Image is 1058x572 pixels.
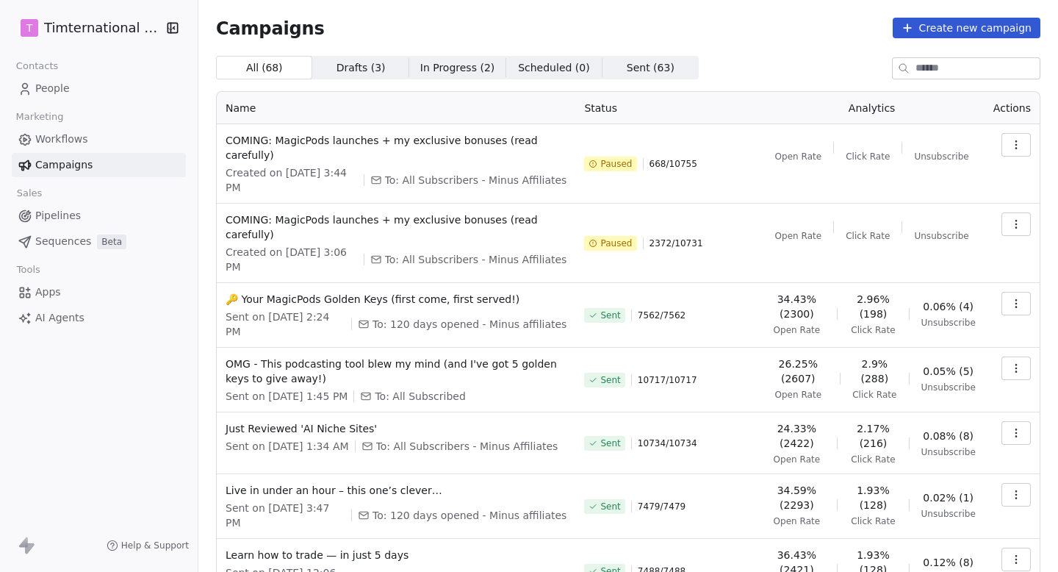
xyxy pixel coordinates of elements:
[923,429,974,443] span: 0.08% (8)
[600,437,620,449] span: Sent
[226,483,566,498] span: Live in under an hour – this one’s clever…
[226,357,566,386] span: OMG - This podcasting tool blew my mind (and I've got 5 golden keys to give away!)
[914,230,968,242] span: Unsubscribe
[10,259,46,281] span: Tools
[216,18,325,38] span: Campaigns
[375,389,465,404] span: To: All Subscribed
[226,548,566,562] span: Learn how to trade — in just 5 days
[649,237,703,249] span: 2372 / 10731
[921,382,976,393] span: Unsubscribe
[600,237,632,249] span: Paused
[18,15,156,40] button: TTimternational B.V.
[768,421,825,451] span: 24.33% (2422)
[774,324,821,336] span: Open Rate
[851,454,895,465] span: Click Rate
[10,55,65,77] span: Contacts
[852,389,896,401] span: Click Rate
[226,389,348,404] span: Sent on [DATE] 1:45 PM
[849,292,897,321] span: 2.96% (198)
[985,92,1040,124] th: Actions
[376,439,558,454] span: To: All Subscribers - Minus Affiliates
[627,60,674,76] span: Sent ( 63 )
[35,310,84,326] span: AI Agents
[226,245,358,274] span: Created on [DATE] 3:06 PM
[851,324,895,336] span: Click Rate
[35,132,88,147] span: Workflows
[768,357,828,386] span: 26.25% (2607)
[638,437,697,449] span: 10734 / 10734
[385,173,567,187] span: To: All Subscribers - Minus Affiliates
[921,508,976,520] span: Unsubscribe
[649,158,697,170] span: 668 / 10755
[35,285,61,300] span: Apps
[12,229,186,254] a: SequencesBeta
[226,212,566,242] span: COMING: MagicPods launches + my exclusive bonuses (read carefully)
[35,81,70,96] span: People
[600,374,620,386] span: Sent
[849,421,897,451] span: 2.17% (216)
[97,235,126,249] span: Beta
[774,454,821,465] span: Open Rate
[851,515,895,527] span: Click Rate
[759,92,984,124] th: Analytics
[923,299,974,314] span: 0.06% (4)
[775,151,822,162] span: Open Rate
[35,157,93,173] span: Campaigns
[846,230,890,242] span: Click Rate
[849,483,897,512] span: 1.93% (128)
[226,421,566,436] span: Just Reviewed 'AI Niche Sites'
[768,483,825,512] span: 34.59% (2293)
[775,230,822,242] span: Open Rate
[217,92,575,124] th: Name
[638,374,697,386] span: 10717 / 10717
[226,310,345,339] span: Sent on [DATE] 2:24 PM
[518,60,590,76] span: Scheduled ( 0 )
[226,165,358,195] span: Created on [DATE] 3:44 PM
[337,60,386,76] span: Drafts ( 3 )
[768,292,825,321] span: 34.43% (2300)
[600,310,620,321] span: Sent
[44,18,162,37] span: Timternational B.V.
[373,317,566,332] span: To: 120 days opened - Minus affiliates
[10,106,70,128] span: Marketing
[35,208,81,224] span: Pipelines
[385,252,567,267] span: To: All Subscribers - Minus Affiliates
[12,280,186,304] a: Apps
[12,306,186,330] a: AI Agents
[600,158,632,170] span: Paused
[12,127,186,151] a: Workflows
[420,60,495,76] span: In Progress ( 2 )
[852,357,897,386] span: 2.9% (288)
[107,540,189,551] a: Help & Support
[226,501,345,530] span: Sent on [DATE] 3:47 PM
[226,439,349,454] span: Sent on [DATE] 1:34 AM
[774,515,821,527] span: Open Rate
[10,182,48,204] span: Sales
[923,555,974,570] span: 0.12% (8)
[373,508,566,523] span: To: 120 days opened - Minus affiliates
[638,501,685,512] span: 7479 / 7479
[26,21,33,35] span: T
[921,446,976,458] span: Unsubscribe
[921,317,976,329] span: Unsubscribe
[600,501,620,512] span: Sent
[226,133,566,162] span: COMING: MagicPods launches + my exclusive bonuses (read carefully)
[121,540,189,551] span: Help & Support
[226,292,566,307] span: 🔑 Your MagicPods Golden Keys (first come, first served!)
[12,76,186,101] a: People
[638,310,685,321] span: 7562 / 7562
[846,151,890,162] span: Click Rate
[12,153,186,177] a: Campaigns
[923,364,974,379] span: 0.05% (5)
[893,18,1040,38] button: Create new campaign
[914,151,968,162] span: Unsubscribe
[774,389,821,401] span: Open Rate
[575,92,759,124] th: Status
[923,490,974,505] span: 0.02% (1)
[35,234,91,249] span: Sequences
[12,204,186,228] a: Pipelines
